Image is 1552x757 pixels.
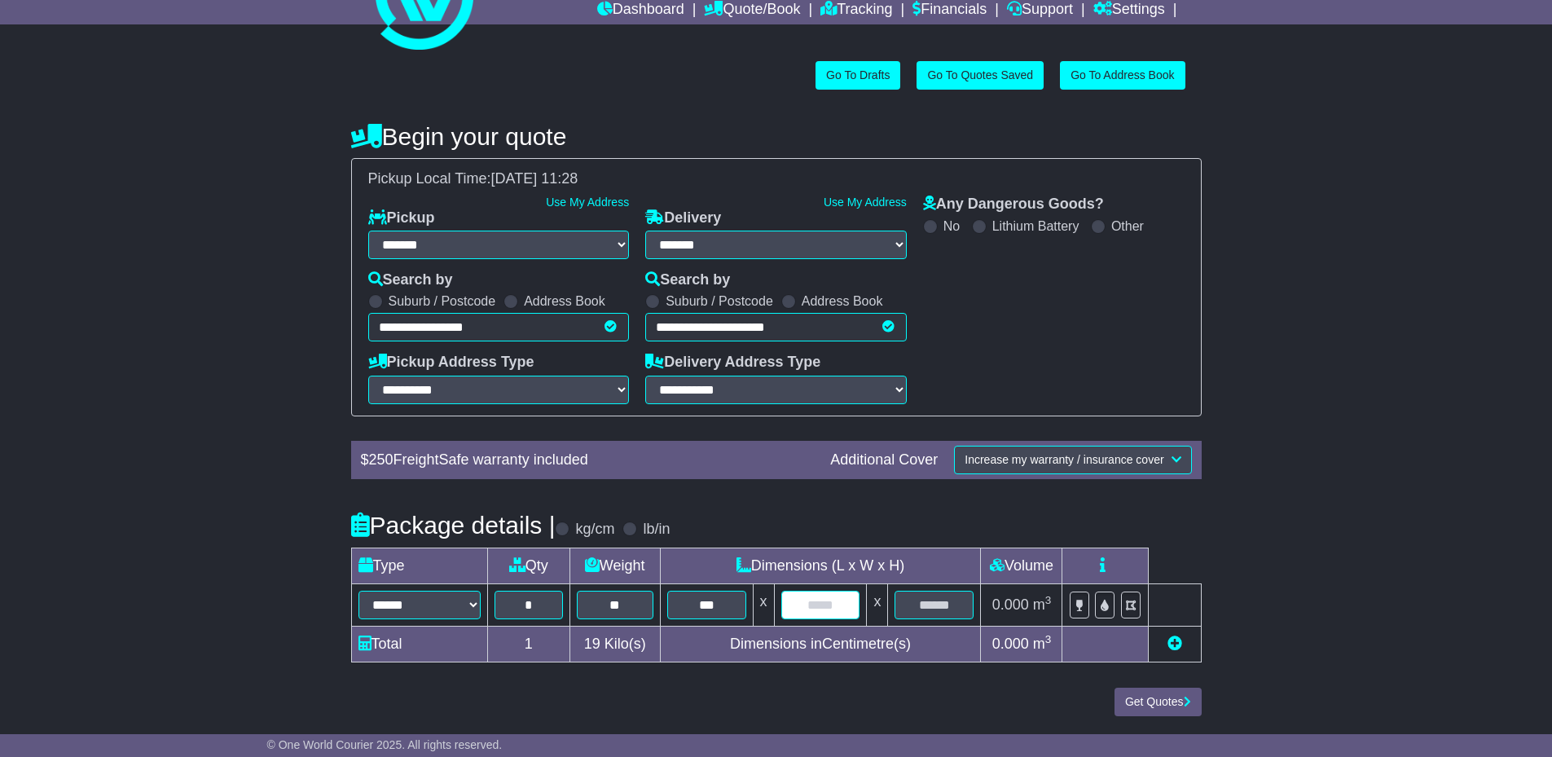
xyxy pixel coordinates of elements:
[954,446,1191,474] button: Increase my warranty / insurance cover
[666,293,773,309] label: Suburb / Postcode
[575,521,614,539] label: kg/cm
[360,170,1193,188] div: Pickup Local Time:
[1045,594,1052,606] sup: 3
[992,596,1029,613] span: 0.000
[1045,633,1052,645] sup: 3
[389,293,496,309] label: Suburb / Postcode
[368,271,453,289] label: Search by
[353,451,823,469] div: $ FreightSafe warranty included
[917,61,1044,90] a: Go To Quotes Saved
[584,636,600,652] span: 19
[1033,596,1052,613] span: m
[487,626,569,662] td: 1
[267,738,503,751] span: © One World Courier 2025. All rights reserved.
[981,548,1062,583] td: Volume
[645,209,721,227] label: Delivery
[1167,636,1182,652] a: Add new item
[569,626,660,662] td: Kilo(s)
[802,293,883,309] label: Address Book
[1111,218,1144,234] label: Other
[992,636,1029,652] span: 0.000
[368,354,534,372] label: Pickup Address Type
[992,218,1079,234] label: Lithium Battery
[569,548,660,583] td: Weight
[660,548,981,583] td: Dimensions (L x W x H)
[487,548,569,583] td: Qty
[368,209,435,227] label: Pickup
[824,196,907,209] a: Use My Address
[351,626,487,662] td: Total
[645,271,730,289] label: Search by
[753,583,774,626] td: x
[923,196,1104,213] label: Any Dangerous Goods?
[351,548,487,583] td: Type
[1060,61,1185,90] a: Go To Address Book
[524,293,605,309] label: Address Book
[660,626,981,662] td: Dimensions in Centimetre(s)
[867,583,888,626] td: x
[351,512,556,539] h4: Package details |
[645,354,820,372] label: Delivery Address Type
[1115,688,1202,716] button: Get Quotes
[943,218,960,234] label: No
[369,451,393,468] span: 250
[1033,636,1052,652] span: m
[965,453,1163,466] span: Increase my warranty / insurance cover
[546,196,629,209] a: Use My Address
[643,521,670,539] label: lb/in
[816,61,900,90] a: Go To Drafts
[491,170,578,187] span: [DATE] 11:28
[822,451,946,469] div: Additional Cover
[351,123,1202,150] h4: Begin your quote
